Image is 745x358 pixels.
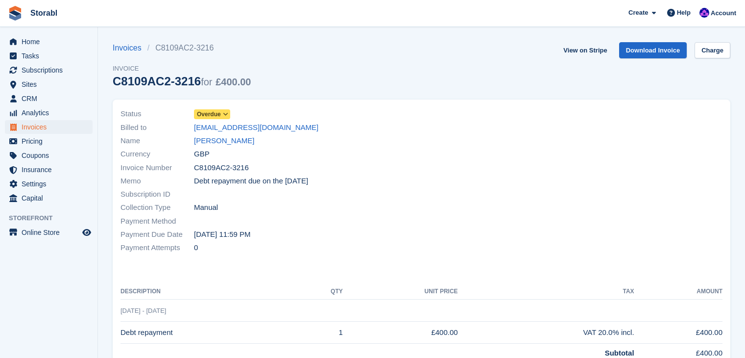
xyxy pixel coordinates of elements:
span: Invoices [22,120,80,134]
th: Description [120,284,301,300]
th: QTY [301,284,343,300]
a: Invoices [113,42,147,54]
time: 2025-09-10 22:59:59 UTC [194,229,251,240]
span: Tasks [22,49,80,63]
span: Online Store [22,226,80,239]
strong: Subtotal [605,349,634,357]
a: Charge [695,42,730,58]
a: menu [5,49,93,63]
a: menu [5,63,93,77]
div: VAT 20.0% incl. [458,327,634,338]
td: Debt repayment [120,322,301,344]
span: Collection Type [120,202,194,213]
span: Help [677,8,691,18]
img: Bailey Hunt [699,8,709,18]
span: Name [120,135,194,147]
span: Storefront [9,213,97,223]
a: menu [5,134,93,148]
a: Preview store [81,227,93,238]
a: menu [5,226,93,239]
a: menu [5,106,93,120]
a: menu [5,149,93,162]
a: Download Invoice [619,42,687,58]
span: Overdue [197,110,221,119]
th: Amount [634,284,722,300]
span: for [201,77,212,87]
span: Capital [22,191,80,205]
span: Sites [22,77,80,91]
span: CRM [22,92,80,105]
span: Invoice [113,64,251,74]
span: [DATE] - [DATE] [120,307,166,314]
span: GBP [194,149,210,160]
a: menu [5,92,93,105]
span: Coupons [22,149,80,162]
nav: breadcrumbs [113,42,251,54]
span: Insurance [22,163,80,177]
span: Invoice Number [120,162,194,174]
a: menu [5,35,93,49]
span: Manual [194,202,218,213]
span: Payment Due Date [120,229,194,240]
span: £400.00 [216,77,251,87]
a: menu [5,163,93,177]
span: Payment Attempts [120,242,194,254]
span: Currency [120,149,194,160]
a: menu [5,191,93,205]
span: Pricing [22,134,80,148]
span: C8109AC2-3216 [194,162,249,174]
span: Billed to [120,122,194,133]
span: Memo [120,176,194,187]
a: [PERSON_NAME] [194,135,254,147]
a: menu [5,177,93,191]
td: £400.00 [634,322,722,344]
span: Status [120,108,194,120]
a: Overdue [194,108,230,120]
span: Debt repayment due on the [DATE] [194,176,308,187]
span: Subscriptions [22,63,80,77]
span: Create [628,8,648,18]
th: Unit Price [343,284,458,300]
td: 1 [301,322,343,344]
span: Account [711,8,736,18]
a: [EMAIL_ADDRESS][DOMAIN_NAME] [194,122,318,133]
span: Analytics [22,106,80,120]
a: menu [5,77,93,91]
th: Tax [458,284,634,300]
a: menu [5,120,93,134]
a: Storabl [26,5,61,21]
span: Settings [22,177,80,191]
td: £400.00 [343,322,458,344]
span: Home [22,35,80,49]
div: C8109AC2-3216 [113,75,251,88]
img: stora-icon-8386f47178a22dfd0bd8f6a31ec36ba5ce8667c1dd55bd0f319d3a0aa187defe.svg [8,6,23,21]
a: View on Stripe [559,42,611,58]
span: Payment Method [120,216,194,227]
span: 0 [194,242,198,254]
span: Subscription ID [120,189,194,200]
